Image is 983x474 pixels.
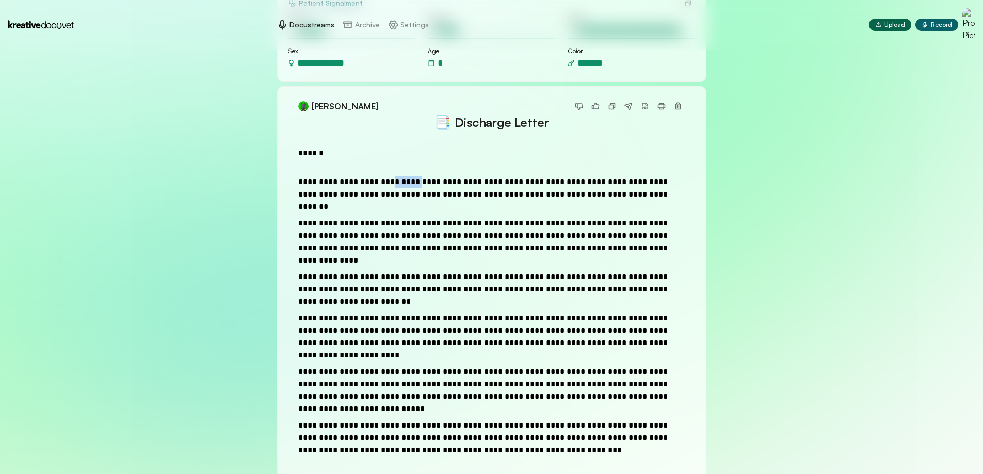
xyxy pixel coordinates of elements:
span: [PERSON_NAME] [312,100,378,112]
p: Docustreams [289,20,334,30]
span: Upload [884,21,905,29]
p: Settings [400,20,429,30]
a: Settings [388,20,429,30]
button: Record [915,19,958,31]
button: Upload [869,19,911,31]
p: Sex [288,47,415,55]
img: Profile Picture [962,8,975,41]
p: Color [568,47,695,55]
span: Record [931,21,952,29]
a: Archive [343,20,380,30]
a: Docustreams [277,20,334,30]
p: Age [428,47,555,55]
img: Canine avatar photo [298,101,309,111]
span: emoji [434,113,450,130]
h2: Discharge Letter [298,113,685,130]
p: Archive [355,20,380,30]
